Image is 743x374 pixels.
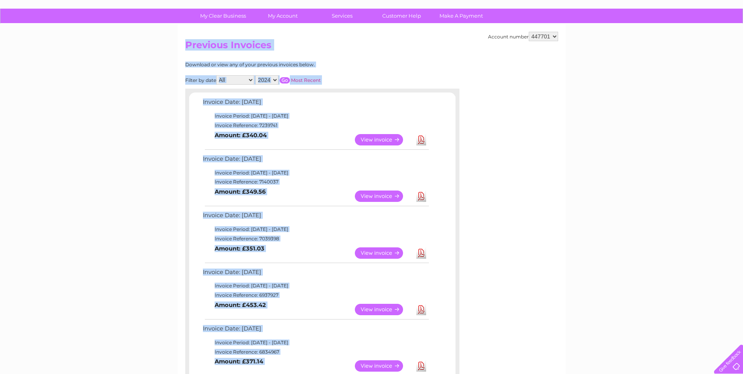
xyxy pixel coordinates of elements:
td: Invoice Period: [DATE] - [DATE] [201,168,430,178]
div: Clear Business is a trading name of Verastar Limited (registered in [GEOGRAPHIC_DATA] No. 3667643... [187,4,557,38]
a: Water [605,33,620,39]
a: Download [416,191,426,202]
a: Download [416,134,426,145]
a: My Account [250,9,315,23]
td: Invoice Reference: 7239741 [201,121,430,130]
h2: Previous Invoices [185,40,558,54]
td: Invoice Date: [DATE] [201,97,430,111]
a: Blog [675,33,686,39]
b: Amount: £340.04 [215,132,267,139]
a: View [355,134,412,145]
div: Account number [488,32,558,41]
a: My Clear Business [191,9,255,23]
a: Energy [625,33,642,39]
img: logo.png [26,20,66,44]
td: Invoice Period: [DATE] - [DATE] [201,338,430,347]
a: Make A Payment [429,9,494,23]
td: Invoice Reference: 6834967 [201,347,430,357]
b: Amount: £351.03 [215,245,264,252]
a: 0333 014 3131 [595,4,649,14]
b: Amount: £349.56 [215,188,266,195]
div: Filter by date [185,75,391,85]
td: Invoice Period: [DATE] - [DATE] [201,111,430,121]
a: Log out [717,33,736,39]
a: Telecoms [647,33,670,39]
a: Contact [691,33,710,39]
b: Amount: £453.42 [215,301,266,309]
b: Amount: £371.14 [215,358,263,365]
td: Invoice Date: [DATE] [201,154,430,168]
td: Invoice Date: [DATE] [201,267,430,281]
a: Customer Help [369,9,434,23]
a: View [355,247,412,259]
a: Download [416,247,426,259]
a: View [355,304,412,315]
td: Invoice Period: [DATE] - [DATE] [201,225,430,234]
a: Download [416,360,426,372]
td: Invoice Reference: 6937927 [201,290,430,300]
a: Download [416,304,426,315]
a: View [355,191,412,202]
td: Invoice Reference: 7039398 [201,234,430,243]
a: View [355,360,412,372]
a: Services [310,9,374,23]
td: Invoice Date: [DATE] [201,323,430,338]
td: Invoice Period: [DATE] - [DATE] [201,281,430,290]
div: Download or view any of your previous invoices below. [185,62,391,67]
a: Most Recent [291,77,321,83]
td: Invoice Date: [DATE] [201,210,430,225]
td: Invoice Reference: 7140037 [201,177,430,187]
